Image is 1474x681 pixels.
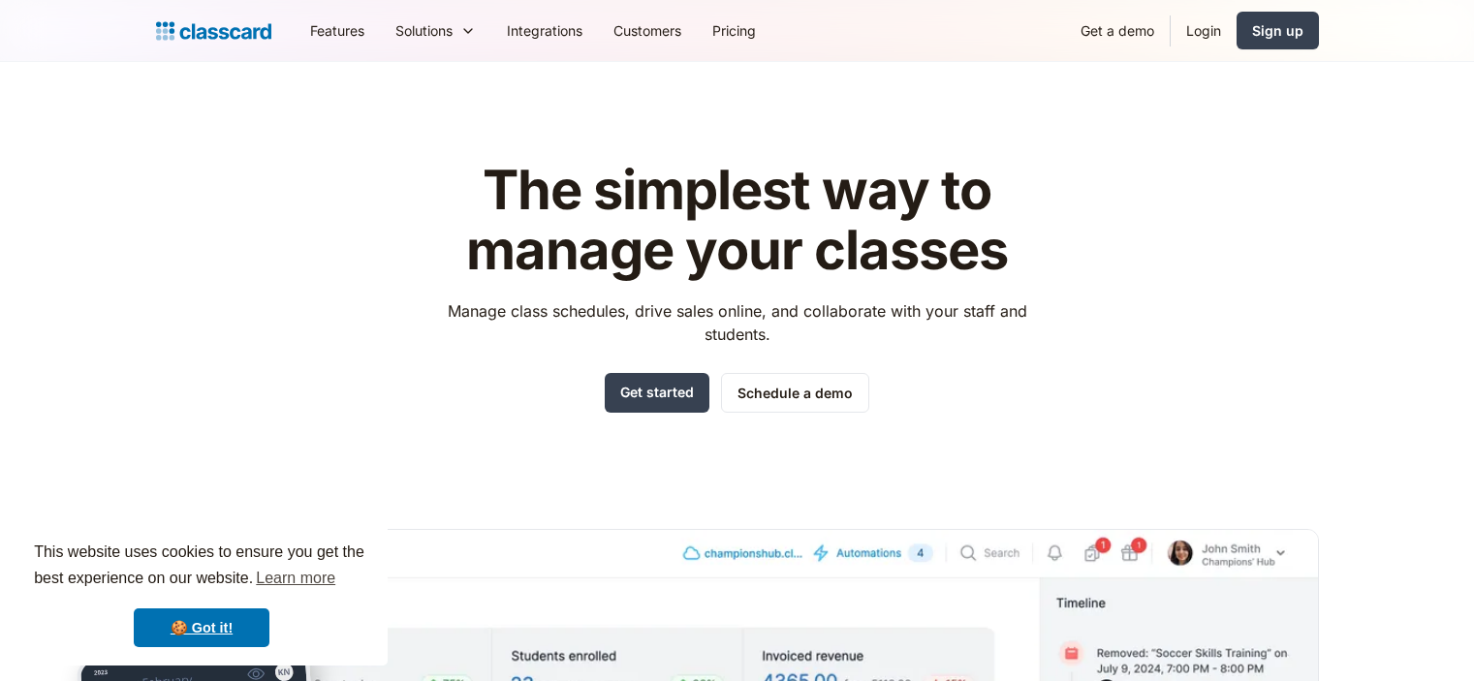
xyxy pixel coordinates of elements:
[598,9,697,52] a: Customers
[253,564,338,593] a: learn more about cookies
[34,541,369,593] span: This website uses cookies to ensure you get the best experience on our website.
[697,9,771,52] a: Pricing
[721,373,869,413] a: Schedule a demo
[1065,9,1170,52] a: Get a demo
[380,9,491,52] div: Solutions
[16,522,388,666] div: cookieconsent
[295,9,380,52] a: Features
[429,161,1045,280] h1: The simplest way to manage your classes
[605,373,709,413] a: Get started
[1171,9,1237,52] a: Login
[395,20,453,41] div: Solutions
[491,9,598,52] a: Integrations
[1237,12,1319,49] a: Sign up
[1252,20,1303,41] div: Sign up
[156,17,271,45] a: Logo
[429,299,1045,346] p: Manage class schedules, drive sales online, and collaborate with your staff and students.
[134,608,269,647] a: dismiss cookie message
